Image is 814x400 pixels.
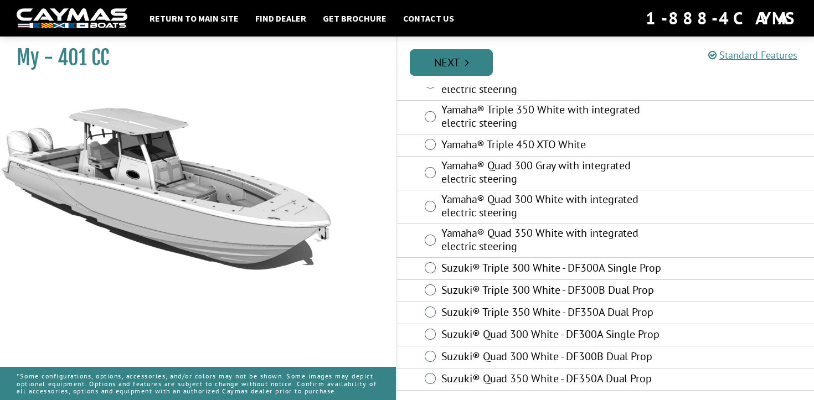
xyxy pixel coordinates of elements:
[17,8,127,29] img: white-logo-c9c8dbefe5ff5ceceb0f0178aa75bf4bb51f6bca0971e226c86eb53dfe498488.png
[144,11,244,25] a: Return to main site
[398,11,460,25] a: Contact Us
[708,49,797,61] a: Standard Features
[441,138,665,154] label: Yamaha® Triple 450 XTO White
[441,350,665,366] label: Suzuki® Quad 300 White - DF300B Dual Prop
[317,11,392,25] a: Get Brochure
[17,45,368,70] h1: My - 401 CC
[441,159,665,188] label: Yamaha® Quad 300 Gray with integrated electric steering
[410,49,493,76] a: Next
[407,48,814,76] ul: Pagination
[441,305,665,321] label: Suzuki® Triple 350 White - DF350A Dual Prop
[441,103,665,132] label: Yamaha® Triple 350 White with integrated electric steering
[441,261,665,277] label: Suzuki® Triple 300 White - DF300A Single Prop
[441,328,665,344] label: Suzuki® Quad 300 White - DF300A Single Prop
[17,367,379,400] p: *Some configurations, options, accessories, and/or colors may not be shown. Some images may depic...
[441,193,665,222] label: Yamaha® Quad 300 White with integrated electric steering
[441,372,665,388] label: Suzuki® Quad 350 White - DF350A Dual Prop
[250,11,312,25] a: Find Dealer
[441,226,665,256] label: Yamaha® Quad 350 White with integrated electric steering
[441,283,665,299] label: Suzuki® Triple 300 White - DF300B Dual Prop
[646,6,797,30] div: 1-888-4CAYMAS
